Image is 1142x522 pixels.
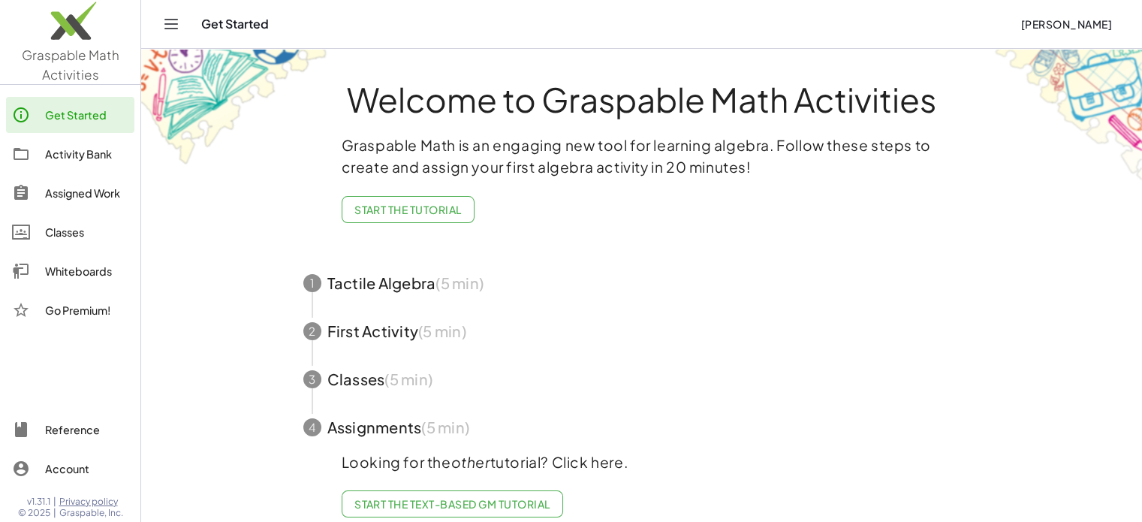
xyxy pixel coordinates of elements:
[59,507,123,519] span: Graspable, Inc.
[45,301,128,319] div: Go Premium!
[303,370,321,388] div: 3
[6,451,134,487] a: Account
[342,451,942,473] p: Looking for the tutorial? Click here.
[6,412,134,448] a: Reference
[22,47,119,83] span: Graspable Math Activities
[45,145,128,163] div: Activity Bank
[285,355,999,403] button: 3Classes(5 min)
[45,106,128,124] div: Get Started
[45,460,128,478] div: Account
[303,274,321,292] div: 1
[53,496,56,508] span: |
[285,403,999,451] button: 4Assignments(5 min)
[27,496,50,508] span: v1.31.1
[59,496,123,508] a: Privacy policy
[276,82,1008,116] h1: Welcome to Graspable Math Activities
[6,136,134,172] a: Activity Bank
[45,262,128,280] div: Whiteboards
[342,490,563,517] a: Start the Text-based GM Tutorial
[6,97,134,133] a: Get Started
[6,214,134,250] a: Classes
[342,196,475,223] button: Start the Tutorial
[354,497,550,511] span: Start the Text-based GM Tutorial
[159,12,183,36] button: Toggle navigation
[285,259,999,307] button: 1Tactile Algebra(5 min)
[1020,17,1112,31] span: [PERSON_NAME]
[45,184,128,202] div: Assigned Work
[303,418,321,436] div: 4
[141,47,329,167] img: get-started-bg-ul-Ceg4j33I.png
[342,134,942,178] p: Graspable Math is an engaging new tool for learning algebra. Follow these steps to create and ass...
[451,453,490,471] em: other
[18,507,50,519] span: © 2025
[6,175,134,211] a: Assigned Work
[354,203,462,216] span: Start the Tutorial
[45,223,128,241] div: Classes
[53,507,56,519] span: |
[6,253,134,289] a: Whiteboards
[1008,11,1124,38] button: [PERSON_NAME]
[285,307,999,355] button: 2First Activity(5 min)
[303,322,321,340] div: 2
[45,421,128,439] div: Reference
